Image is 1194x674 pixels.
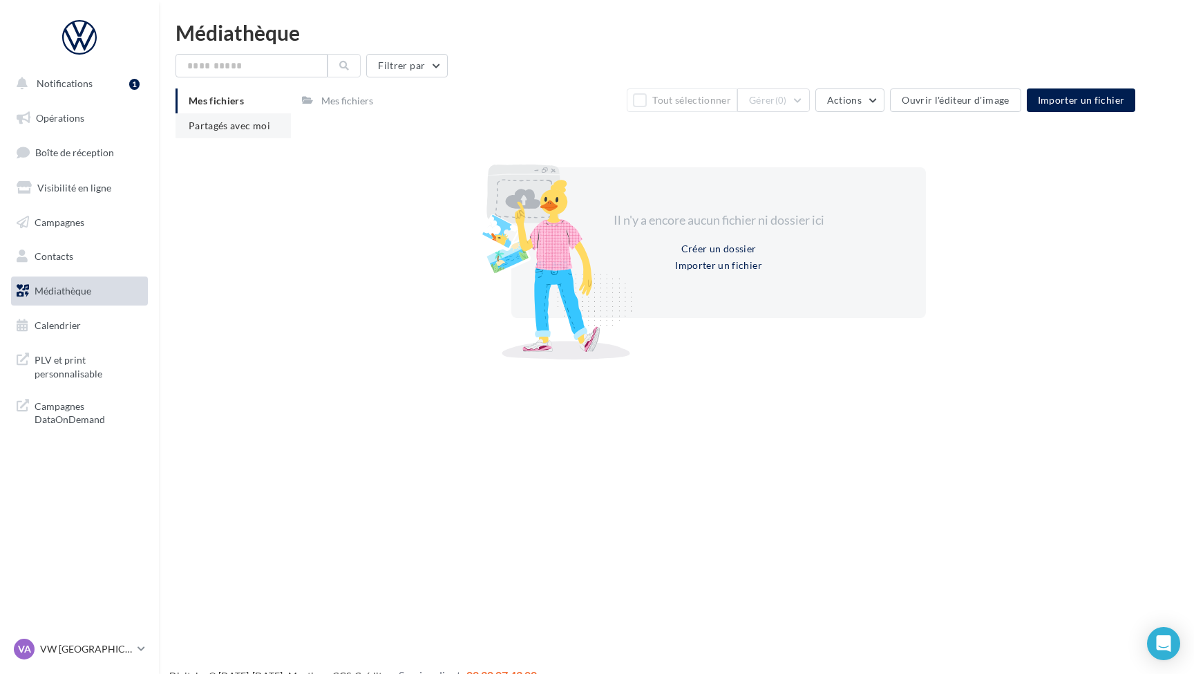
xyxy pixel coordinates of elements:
span: Médiathèque [35,285,91,297]
span: Calendrier [35,319,81,331]
button: Tout sélectionner [627,88,737,112]
a: Visibilité en ligne [8,174,151,203]
button: Actions [815,88,884,112]
span: Campagnes [35,216,84,227]
p: VW [GEOGRAPHIC_DATA] [40,642,132,656]
button: Ouvrir l'éditeur d'image [890,88,1021,112]
span: Visibilité en ligne [37,182,111,194]
button: Notifications 1 [8,69,145,98]
span: Mes fichiers [189,95,244,106]
div: Mes fichiers [321,94,373,108]
a: PLV et print personnalisable [8,345,151,386]
button: Créer un dossier [676,241,762,257]
a: Campagnes [8,208,151,237]
a: Campagnes DataOnDemand [8,391,151,432]
span: Boîte de réception [35,147,114,158]
a: Boîte de réception [8,138,151,167]
a: Calendrier [8,311,151,340]
a: Médiathèque [8,277,151,306]
a: Contacts [8,242,151,271]
button: Importer un fichier [670,257,768,274]
button: Importer un fichier [1027,88,1136,112]
span: Campagnes DataOnDemand [35,397,142,427]
span: Importer un fichier [1038,94,1125,106]
button: Filtrer par [366,54,448,77]
span: VA [18,642,31,656]
span: PLV et print personnalisable [35,350,142,380]
span: Il n'y a encore aucun fichier ni dossier ici [614,212,824,227]
div: Médiathèque [176,22,1177,43]
span: Actions [827,94,862,106]
button: Gérer(0) [737,88,810,112]
span: Partagés avec moi [189,120,270,131]
a: VA VW [GEOGRAPHIC_DATA] [11,636,148,662]
div: 1 [129,79,140,90]
div: Open Intercom Messenger [1147,627,1180,660]
span: Notifications [37,77,93,89]
span: Contacts [35,250,73,262]
a: Opérations [8,104,151,133]
span: Opérations [36,112,84,124]
span: (0) [775,95,787,106]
